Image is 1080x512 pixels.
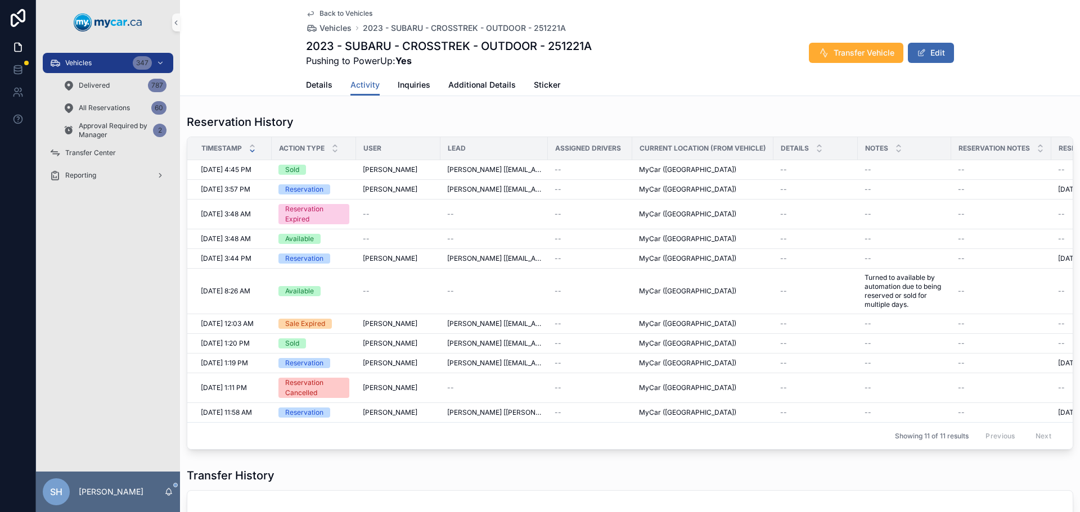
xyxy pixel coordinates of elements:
span: MyCar ([GEOGRAPHIC_DATA]) [639,383,736,392]
img: App logo [74,13,142,31]
a: Approval Required by Manager2 [56,120,173,141]
span: -- [780,234,787,243]
span: [DATE] 1:19 PM [201,359,248,368]
span: [PERSON_NAME] [363,339,417,348]
span: Reservation Notes [958,144,1030,153]
span: -- [865,254,871,263]
span: -- [1058,383,1065,392]
div: Available [285,234,314,244]
span: Vehicles [319,22,352,34]
span: [PERSON_NAME] [363,359,417,368]
span: [DATE] 4:45 PM [201,165,251,174]
h1: Reservation History [187,114,294,130]
strong: Yes [395,55,412,66]
span: Additional Details [448,79,516,90]
span: -- [1058,234,1065,243]
span: -- [555,408,561,417]
div: Reservation [285,358,323,368]
span: Back to Vehicles [319,9,372,18]
span: -- [958,165,965,174]
span: -- [780,185,787,194]
span: 2023 - SUBARU - CROSSTREK - OUTDOOR - 251221A [363,22,566,34]
span: -- [555,319,561,328]
span: MyCar ([GEOGRAPHIC_DATA]) [639,339,736,348]
span: -- [958,234,965,243]
span: [PERSON_NAME] [363,185,417,194]
span: [PERSON_NAME] [[EMAIL_ADDRESS][DOMAIN_NAME]] [447,319,541,328]
span: -- [865,234,871,243]
span: [PERSON_NAME] [[EMAIL_ADDRESS][DOMAIN_NAME]] [447,339,541,348]
span: Sticker [534,79,560,90]
div: 787 [148,79,166,92]
a: Delivered787 [56,75,173,96]
span: -- [958,319,965,328]
span: -- [958,210,965,219]
a: Activity [350,75,380,96]
a: All Reservations60 [56,98,173,118]
span: [DATE] 3:44 PM [201,254,251,263]
span: -- [780,210,787,219]
span: MyCar ([GEOGRAPHIC_DATA]) [639,234,736,243]
span: Approval Required by Manager [79,121,148,139]
span: -- [958,254,965,263]
span: Notes [865,144,888,153]
span: -- [865,165,871,174]
button: Edit [908,43,954,63]
span: -- [958,383,965,392]
span: [PERSON_NAME] [[PERSON_NAME][EMAIL_ADDRESS][DOMAIN_NAME]] [447,408,541,417]
span: -- [447,210,454,219]
span: -- [958,287,965,296]
span: [PERSON_NAME] [363,165,417,174]
span: MyCar ([GEOGRAPHIC_DATA]) [639,359,736,368]
span: [DATE] 3:48 AM [201,234,251,243]
div: Available [285,286,314,296]
span: -- [865,319,871,328]
a: Back to Vehicles [306,9,372,18]
div: Sold [285,338,299,348]
span: MyCar ([GEOGRAPHIC_DATA]) [639,408,736,417]
span: -- [555,165,561,174]
span: Showing 11 of 11 results [895,432,969,441]
span: Current Location (from Vehicle) [640,144,766,153]
span: -- [780,165,787,174]
span: MyCar ([GEOGRAPHIC_DATA]) [639,210,736,219]
span: MyCar ([GEOGRAPHIC_DATA]) [639,254,736,263]
span: [PERSON_NAME] [[EMAIL_ADDRESS][DOMAIN_NAME]] [447,185,541,194]
span: -- [363,287,370,296]
span: -- [865,359,871,368]
span: -- [1058,339,1065,348]
span: [DATE] 1:20 PM [201,339,250,348]
p: [PERSON_NAME] [79,486,143,497]
span: [PERSON_NAME] [363,408,417,417]
span: -- [958,185,965,194]
span: -- [780,254,787,263]
a: Vehicles [306,22,352,34]
span: [DATE] 3:57 PM [201,185,250,194]
span: -- [447,383,454,392]
span: -- [363,210,370,219]
span: Reporting [65,171,96,180]
span: -- [865,210,871,219]
div: Reservation [285,184,323,194]
span: Details [781,144,809,153]
span: -- [447,287,454,296]
span: -- [780,339,787,348]
span: [DATE] 12:03 AM [201,319,254,328]
span: -- [958,359,965,368]
span: Assigned Drivers [555,144,621,153]
span: -- [555,234,561,243]
span: Delivered [79,81,110,90]
span: Turned to available by automation due to being reserved or sold for multiple days. [865,273,944,309]
span: [PERSON_NAME] [[EMAIL_ADDRESS][DOMAIN_NAME]] [447,165,541,174]
a: Additional Details [448,75,516,97]
a: Details [306,75,332,97]
span: -- [865,185,871,194]
span: -- [555,287,561,296]
a: Inquiries [398,75,430,97]
span: -- [780,359,787,368]
a: Sticker [534,75,560,97]
h1: 2023 - SUBARU - CROSSTREK - OUTDOOR - 251221A [306,38,592,54]
button: Transfer Vehicle [809,43,903,63]
span: Activity [350,79,380,90]
span: Transfer Vehicle [834,47,894,58]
